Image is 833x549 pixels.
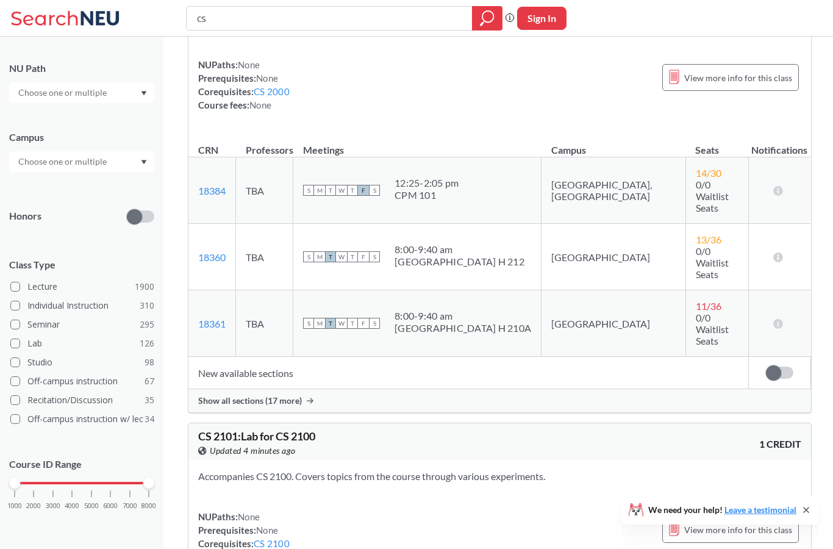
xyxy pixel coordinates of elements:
span: We need your help! [648,506,796,514]
div: NU Path [9,62,154,75]
td: New available sections [188,357,748,389]
div: 8:00 - 9:40 am [395,310,531,322]
span: M [314,251,325,262]
p: Honors [9,209,41,223]
label: Seminar [10,317,154,332]
span: 5000 [84,503,99,509]
th: Campus [542,131,686,157]
span: S [369,318,380,329]
span: W [336,185,347,196]
a: 18384 [198,185,226,196]
div: magnifying glass [472,6,502,30]
span: S [303,251,314,262]
span: None [256,73,278,84]
input: Class, professor, course number, "phrase" [196,8,463,29]
div: Dropdown arrow [9,151,154,172]
td: [GEOGRAPHIC_DATA] [542,224,686,290]
div: Show all sections (17 more) [188,389,811,412]
span: S [303,185,314,196]
div: [GEOGRAPHIC_DATA] H 212 [395,256,524,268]
label: Lecture [10,279,154,295]
td: [GEOGRAPHIC_DATA] [542,290,686,357]
span: None [238,511,260,522]
span: F [358,318,369,329]
span: 0/0 Waitlist Seats [696,179,729,213]
td: TBA [236,224,293,290]
label: Studio [10,354,154,370]
p: Course ID Range [9,457,154,472]
span: 1000 [7,503,22,509]
span: S [369,185,380,196]
svg: Dropdown arrow [141,160,147,165]
span: 98 [145,356,154,369]
span: M [314,318,325,329]
span: None [249,99,271,110]
span: 67 [145,375,154,388]
input: Choose one or multiple [12,85,115,100]
a: 18361 [198,318,226,329]
span: 13 / 36 [696,234,721,245]
div: Dropdown arrow [9,82,154,103]
span: 310 [140,299,154,312]
th: Seats [685,131,748,157]
span: T [325,185,336,196]
span: 3000 [46,503,60,509]
span: View more info for this class [684,522,792,537]
td: TBA [236,290,293,357]
span: W [336,318,347,329]
label: Off-campus instruction [10,373,154,389]
button: Sign In [517,7,567,30]
svg: Dropdown arrow [141,91,147,96]
span: T [347,185,358,196]
div: CRN [198,143,218,157]
td: TBA [236,157,293,224]
th: Meetings [293,131,542,157]
div: [GEOGRAPHIC_DATA] H 210A [395,322,531,334]
span: F [358,251,369,262]
div: 12:25 - 2:05 pm [395,177,459,189]
span: 1900 [135,280,154,293]
label: Recitation/Discussion [10,392,154,408]
span: 0/0 Waitlist Seats [696,245,729,280]
section: Accompanies CS 2100. Covers topics from the course through various experiments. [198,470,801,483]
span: S [303,318,314,329]
span: T [347,251,358,262]
label: Off-campus instruction w/ lec [10,411,154,427]
span: CS 2101 : Lab for CS 2100 [198,429,315,443]
span: 1 CREDIT [759,437,801,451]
span: 126 [140,337,154,350]
span: 7000 [123,503,137,509]
div: NUPaths: Prerequisites: Corequisites: Course fees: [198,58,290,112]
span: 0/0 Waitlist Seats [696,312,729,346]
th: Notifications [748,131,810,157]
span: 6000 [103,503,118,509]
span: M [314,185,325,196]
div: CPM 101 [395,189,459,201]
span: 11 / 36 [696,300,721,312]
span: Class Type [9,258,154,271]
a: Leave a testimonial [724,504,796,515]
span: View more info for this class [684,70,792,85]
span: F [358,185,369,196]
a: 18360 [198,251,226,263]
div: 8:00 - 9:40 am [395,243,524,256]
span: Show all sections (17 more) [198,395,302,406]
span: 14 / 30 [696,167,721,179]
input: Choose one or multiple [12,154,115,169]
a: CS 2100 [254,538,290,549]
span: 35 [145,393,154,407]
span: T [325,318,336,329]
span: 295 [140,318,154,331]
div: Campus [9,131,154,144]
span: 2000 [26,503,41,509]
span: S [369,251,380,262]
svg: magnifying glass [480,10,495,27]
label: Lab [10,335,154,351]
span: None [256,525,278,536]
label: Individual Instruction [10,298,154,314]
span: 34 [145,412,154,426]
span: T [347,318,358,329]
a: CS 2000 [254,86,290,97]
span: 8000 [141,503,156,509]
span: W [336,251,347,262]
